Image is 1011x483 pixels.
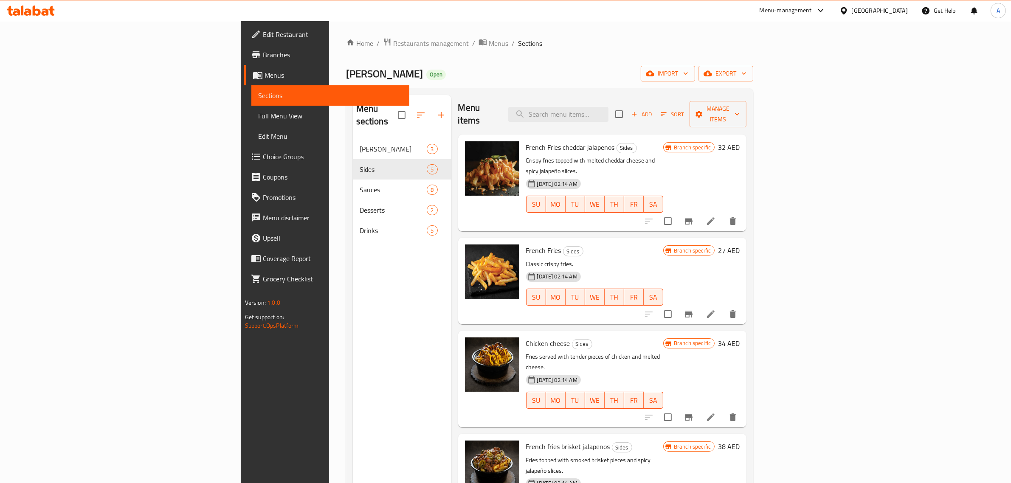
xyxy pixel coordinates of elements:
[546,392,566,409] button: MO
[659,108,686,121] button: Sort
[393,38,469,48] span: Restaurants management
[706,216,716,226] a: Edit menu item
[569,394,582,407] span: TU
[641,66,695,81] button: import
[585,392,605,409] button: WE
[997,6,1000,15] span: A
[353,180,451,200] div: Sauces8
[549,291,562,303] span: MO
[705,68,746,79] span: export
[628,108,655,121] button: Add
[427,206,437,214] span: 2
[465,244,519,299] img: French Fries
[572,339,592,349] div: Sides
[360,185,427,195] div: Sauces
[659,212,677,230] span: Select to update
[605,196,624,213] button: TH
[624,392,644,409] button: FR
[244,24,410,45] a: Edit Restaurant
[572,339,592,349] span: Sides
[679,304,699,324] button: Branch-specific-item
[353,220,451,241] div: Drinks5
[244,167,410,187] a: Coupons
[608,394,621,407] span: TH
[589,198,601,211] span: WE
[360,205,427,215] span: Desserts
[518,38,542,48] span: Sections
[526,455,663,476] p: Fries topped with smoked brisket pieces and spicy jalapeño slices.
[258,111,403,121] span: Full Menu View
[608,291,621,303] span: TH
[530,198,543,211] span: SU
[526,244,561,257] span: French Fries
[526,440,610,453] span: French fries brisket jalapenos
[244,187,410,208] a: Promotions
[670,143,714,152] span: Branch specific
[647,198,660,211] span: SA
[244,228,410,248] a: Upsell
[644,289,663,306] button: SA
[628,198,640,211] span: FR
[706,412,716,422] a: Edit menu item
[563,246,583,256] div: Sides
[648,68,688,79] span: import
[566,392,585,409] button: TU
[346,64,423,83] span: [PERSON_NAME]
[353,200,451,220] div: Desserts2
[585,196,605,213] button: WE
[670,339,714,347] span: Branch specific
[670,443,714,451] span: Branch specific
[263,274,403,284] span: Grocery Checklist
[526,337,570,350] span: Chicken cheese
[585,289,605,306] button: WE
[263,29,403,39] span: Edit Restaurant
[605,392,624,409] button: TH
[512,38,515,48] li: /
[696,104,740,125] span: Manage items
[546,196,566,213] button: MO
[534,180,581,188] span: [DATE] 02:14 AM
[263,253,403,264] span: Coverage Report
[624,196,644,213] button: FR
[353,159,451,180] div: Sides5
[644,392,663,409] button: SA
[647,394,660,407] span: SA
[465,337,519,392] img: Chicken cheese
[569,291,582,303] span: TU
[610,105,628,123] span: Select section
[670,247,714,255] span: Branch specific
[263,213,403,223] span: Menu disclaimer
[566,289,585,306] button: TU
[526,392,546,409] button: SU
[718,244,740,256] h6: 27 AED
[427,227,437,235] span: 5
[624,289,644,306] button: FR
[718,141,740,153] h6: 32 AED
[679,211,699,231] button: Branch-specific-item
[267,297,280,308] span: 1.0.0
[718,337,740,349] h6: 34 AED
[426,70,446,80] div: Open
[549,198,562,211] span: MO
[530,394,543,407] span: SU
[718,441,740,452] h6: 38 AED
[526,259,663,270] p: Classic crispy fries.
[360,225,427,236] span: Drinks
[263,192,403,202] span: Promotions
[608,198,621,211] span: TH
[723,304,743,324] button: delete
[245,320,299,331] a: Support.OpsPlatform
[265,70,403,80] span: Menus
[244,146,410,167] a: Choice Groups
[258,90,403,101] span: Sections
[534,376,581,384] span: [DATE] 02:14 AM
[360,164,427,174] span: Sides
[563,247,583,256] span: Sides
[426,71,446,78] span: Open
[659,305,677,323] span: Select to update
[458,101,498,127] h2: Menu items
[644,196,663,213] button: SA
[244,248,410,269] a: Coverage Report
